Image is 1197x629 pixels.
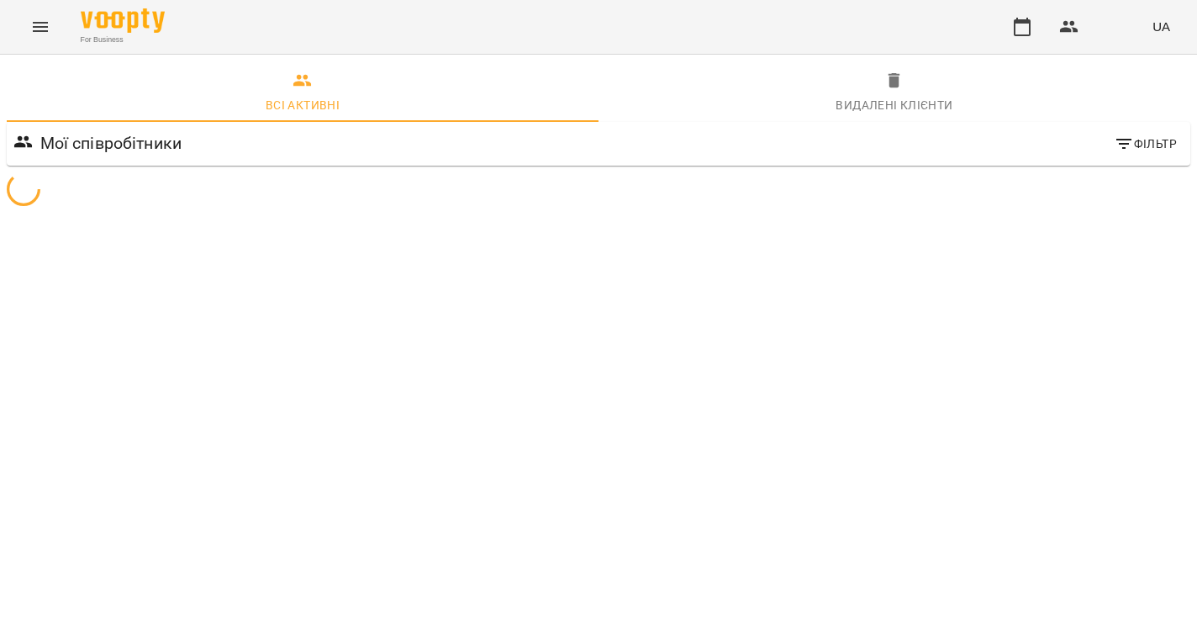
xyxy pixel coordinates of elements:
span: For Business [81,34,165,45]
h6: Мої співробітники [40,130,182,156]
img: Voopty Logo [81,8,165,33]
button: Фільтр [1107,129,1184,159]
span: Фільтр [1114,134,1177,154]
button: UA [1146,11,1177,42]
button: Menu [20,7,61,47]
span: UA [1152,18,1170,35]
div: Всі активні [266,95,340,115]
img: a284b24d30aca744b05ebbde2de387ab.png [1105,15,1129,39]
div: Видалені клієнти [836,95,952,115]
